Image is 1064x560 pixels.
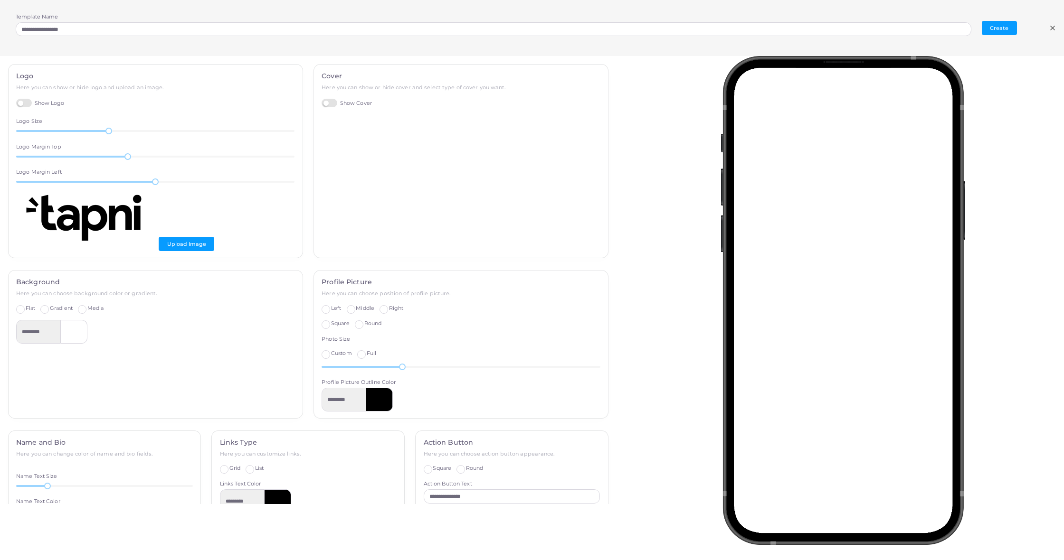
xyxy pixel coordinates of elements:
h6: Here you can show or hide cover and select type of cover you want. [322,84,600,91]
label: Name Text Size [16,473,57,480]
h4: Background [16,278,294,286]
h6: Here you can choose action button appearance. [424,451,600,457]
label: Profile Picture Outline Color [322,379,396,386]
img: Logo [16,194,159,242]
span: List [255,465,264,471]
h4: Profile Picture [322,278,600,286]
span: Round [466,465,484,471]
label: Logo Margin Left [16,168,62,176]
h4: Links Type [220,439,397,447]
h6: Here you can choose background color or gradient. [16,290,294,297]
h6: Here you can customize links. [220,451,397,457]
span: Grid [229,465,240,471]
h4: Logo [16,72,294,80]
label: Action Button Text [424,480,472,488]
label: Show Cover [322,99,372,108]
h4: Action Button [424,439,600,447]
span: Media [87,305,104,311]
label: Name Text Color [16,498,60,505]
h6: Here you can change color of name and bio fields. [16,451,193,457]
span: Full [367,350,376,356]
button: Create [982,21,1017,35]
span: Custom [331,350,352,356]
h4: Cover [322,72,600,80]
span: Gradient [50,305,73,311]
span: Left [331,305,341,311]
label: Show Logo [16,99,65,108]
label: Links Text Color [220,480,261,488]
span: Right [389,305,404,311]
label: Photo Size [322,336,350,343]
h6: Here you can show or hide logo and upload an image. [16,84,294,91]
label: Template Name [16,13,58,21]
label: Logo Size [16,118,42,125]
span: Middle [356,305,374,311]
span: Square [331,320,350,327]
span: Square [433,465,451,471]
span: Round [364,320,382,327]
h4: Name and Bio [16,439,193,447]
h6: Here you can choose position of profile picture. [322,290,600,297]
span: Flat [26,305,35,311]
button: Upload Image [159,237,214,251]
label: Logo Margin Top [16,143,61,151]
